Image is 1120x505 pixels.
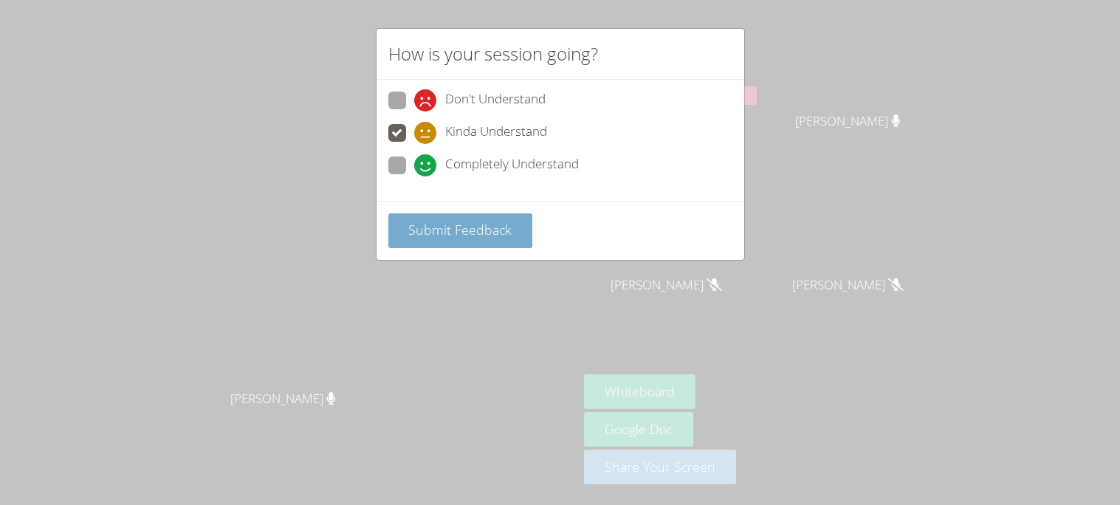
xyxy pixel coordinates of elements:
[388,213,533,248] button: Submit Feedback
[445,89,546,111] span: Don't Understand
[445,154,579,176] span: Completely Understand
[445,122,547,144] span: Kinda Understand
[388,41,598,67] h2: How is your session going?
[408,221,512,238] span: Submit Feedback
